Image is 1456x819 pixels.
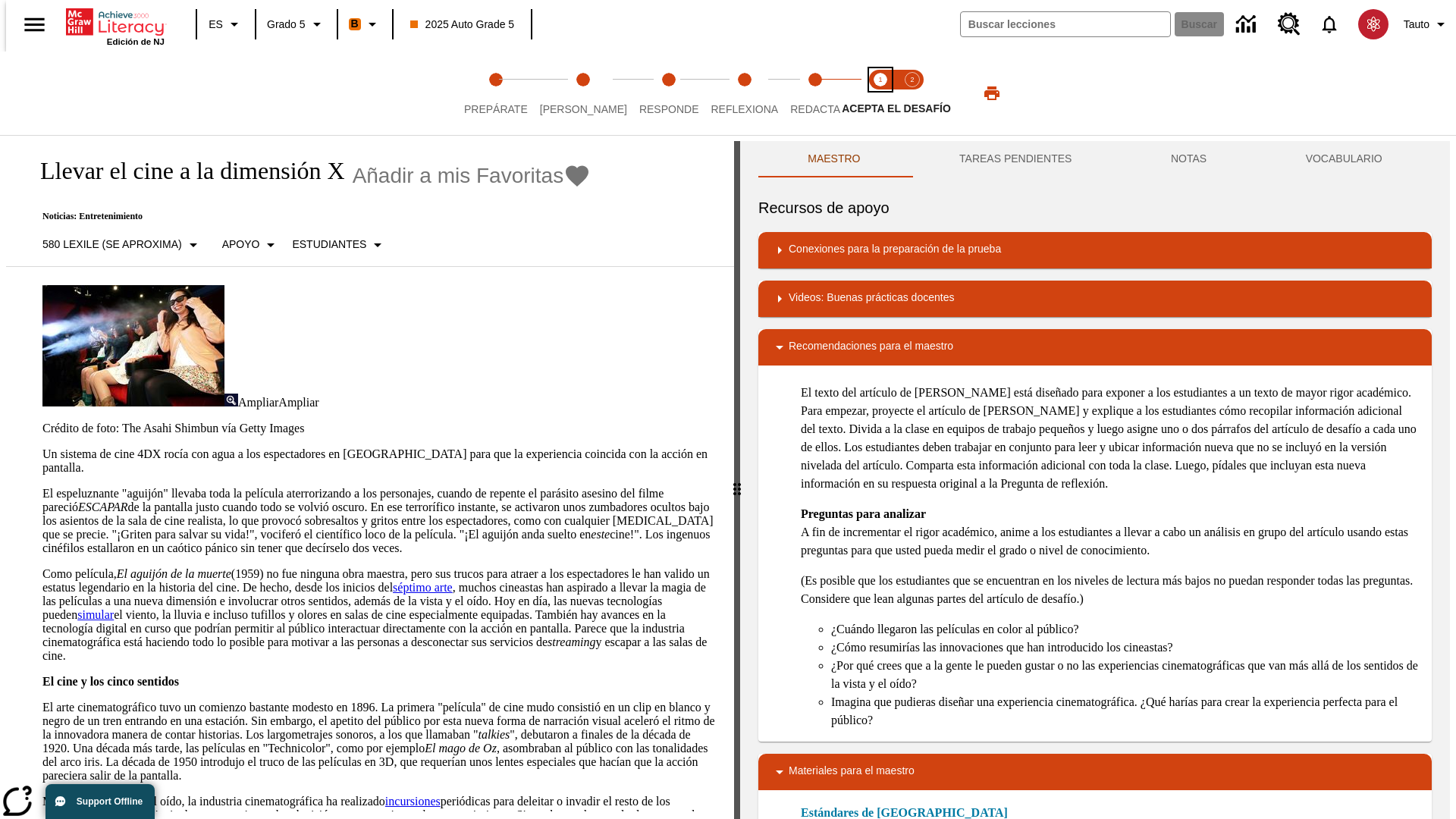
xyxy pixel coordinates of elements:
p: Un sistema de cine 4DX rocía con agua a los espectadores en [GEOGRAPHIC_DATA] para que la experie... [42,447,716,475]
a: séptimo arte [393,581,453,594]
button: Maestro [758,141,910,177]
p: A fin de incrementar el rigor académico, anime a los estudiantes a llevar a cabo un análisis en g... [801,505,1420,560]
button: Escoja un nuevo avatar [1349,5,1398,44]
a: Centro de información [1227,4,1269,45]
button: Redacta step 5 of 5 [778,52,852,135]
em: ESCAPAR [78,500,127,513]
strong: El cine y los cinco sentidos [42,675,179,688]
li: ¿Por qué crees que a la gente le pueden gustar o no las experiencias cinematográficas que van más... [831,657,1420,693]
h6: Recursos de apoyo [758,196,1432,220]
span: ACEPTA EL DESAFÍO [842,102,951,115]
p: Conexiones para la preparación de la prueba [789,241,1001,259]
div: Pulsa la tecla de intro o la barra espaciadora y luego presiona las flechas de derecha e izquierd... [734,141,740,819]
button: Seleccione Lexile, 580 Lexile (Se aproxima) [36,231,209,259]
strong: Preguntas para analizar [801,507,926,520]
div: Conexiones para la preparación de la prueba [758,232,1432,268]
span: Tauto [1404,17,1429,33]
button: TAREAS PENDIENTES [910,141,1122,177]
span: ES [209,17,223,33]
span: Añadir a mis Favoritas [353,164,564,188]
div: Videos: Buenas prácticas docentes [758,281,1432,317]
li: ¿Cuándo llegaron las películas en color al público? [831,620,1420,639]
p: Videos: Buenas prácticas docentes [789,290,954,308]
button: Support Offline [45,784,155,819]
p: Apoyo [222,237,260,253]
p: Noticias: Entretenimiento [24,211,591,222]
p: Recomendaciones para el maestro [789,338,953,356]
a: simular [77,608,114,621]
span: Edición de NJ [107,37,165,46]
text: 1 [878,76,882,83]
p: Crédito de foto: The Asahi Shimbun vía Getty Images [42,422,716,435]
span: B [351,14,359,33]
img: avatar image [1358,9,1389,39]
img: El panel situado frente a los asientos rocía con agua nebulizada al feliz público en un cine equi... [42,285,224,406]
div: reading [6,141,734,811]
p: Materiales para el maestro [789,763,915,781]
em: talkies [479,728,510,741]
button: Boost El color de la clase es anaranjado. Cambiar el color de la clase. [343,11,388,38]
li: Imagina que pudieras diseñar una experiencia cinematográfica. ¿Qué harías para crear la experienc... [831,693,1420,730]
button: Perfil/Configuración [1398,11,1456,38]
button: Seleccionar estudiante [286,231,393,259]
span: 2025 Auto Grade 5 [410,17,515,33]
span: Ampliar [238,396,278,409]
button: Grado: Grado 5, Elige un grado [261,11,332,38]
button: Acepta el desafío lee step 1 of 2 [858,52,902,135]
button: Responde step 3 of 5 [627,52,711,135]
button: Añadir a mis Favoritas - Llevar el cine a la dimensión X [353,162,591,189]
a: Notificaciones [1310,5,1349,44]
em: El mago de Oz [425,742,497,755]
input: Buscar campo [961,12,1170,36]
div: Recomendaciones para el maestro [758,329,1432,366]
span: Redacta [790,103,840,115]
p: El espeluznante "aguijón" llevaba toda la película aterrorizando a los personajes, cuando de repe... [42,487,716,555]
button: Imprimir [968,80,1016,107]
div: Instructional Panel Tabs [758,141,1432,177]
span: Grado 5 [267,17,306,33]
div: Materiales para el maestro [758,754,1432,790]
text: 2 [910,76,914,83]
em: este [591,528,610,541]
button: Tipo de apoyo, Apoyo [216,231,287,259]
button: Lee step 2 of 5 [528,52,639,135]
button: Prepárate step 1 of 5 [452,52,540,135]
span: Ampliar [278,396,318,409]
span: Responde [639,103,699,115]
a: Centro de recursos, Se abrirá en una pestaña nueva. [1269,4,1310,45]
em: El aguijón de la muerte [117,567,231,580]
p: (Es posible que los estudiantes que se encuentran en los niveles de lectura más bajos no puedan r... [801,572,1420,608]
button: Acepta el desafío contesta step 2 of 2 [890,52,934,135]
span: Reflexiona [711,103,778,115]
span: [PERSON_NAME] [540,103,627,115]
li: ¿Cómo resumirías las innovaciones que han introducido los cineastas? [831,639,1420,657]
p: El texto del artículo de [PERSON_NAME] está diseñado para exponer a los estudiantes a un texto de... [801,384,1420,493]
p: Como película, (1959) no fue ninguna obra maestra, pero sus trucos para atraer a los espectadores... [42,567,716,663]
button: Abrir el menú lateral [12,2,57,47]
button: Lenguaje: ES, Selecciona un idioma [202,11,250,38]
h1: Llevar el cine a la dimensión X [24,157,345,185]
button: NOTAS [1122,141,1257,177]
div: activity [740,141,1450,819]
span: Support Offline [77,796,143,807]
em: streaming [548,635,595,648]
p: 580 Lexile (Se aproxima) [42,237,182,253]
img: Ampliar [224,394,238,406]
button: Reflexiona step 4 of 5 [698,52,790,135]
span: Prepárate [464,103,528,115]
a: incursiones [385,795,441,808]
p: Estudiantes [292,237,366,253]
div: Portada [66,5,165,46]
p: El arte cinematográfico tuvo un comienzo bastante modesto en 1896. La primera "película" de cine ... [42,701,716,783]
button: VOCABULARIO [1256,141,1432,177]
